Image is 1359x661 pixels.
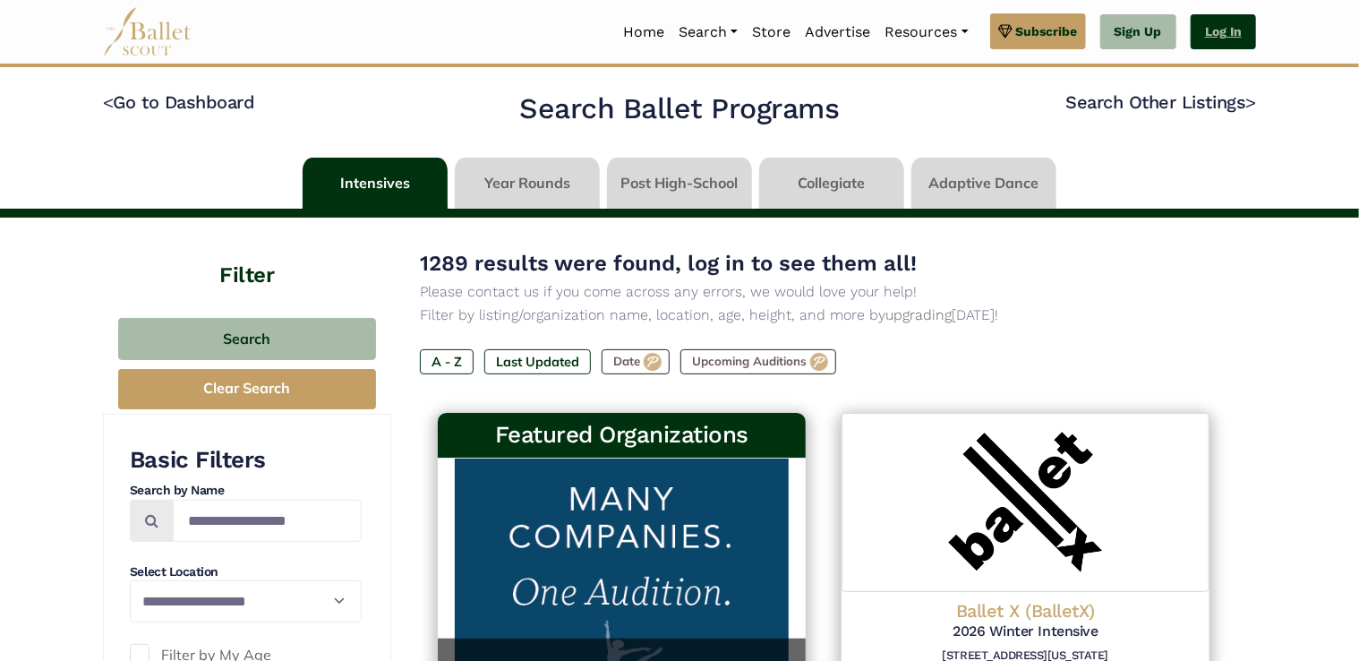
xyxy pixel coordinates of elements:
[603,158,756,209] li: Post High-School
[616,13,671,51] a: Home
[998,21,1013,41] img: gem.svg
[1100,14,1176,50] a: Sign Up
[299,158,451,209] li: Intensives
[1245,90,1256,113] code: >
[118,369,376,409] button: Clear Search
[130,445,362,476] h3: Basic Filters
[420,251,917,276] span: 1289 results were found, log in to see them all!
[484,349,591,374] label: Last Updated
[877,13,975,51] a: Resources
[908,158,1060,209] li: Adaptive Dance
[745,13,798,51] a: Store
[519,90,839,128] h2: Search Ballet Programs
[885,306,952,323] a: upgrading
[118,318,376,360] button: Search
[602,349,670,374] label: Date
[420,349,474,374] label: A - Z
[451,158,603,209] li: Year Rounds
[103,90,114,113] code: <
[452,420,791,451] h3: Featured Organizations
[856,622,1195,641] h5: 2026 Winter Intensive
[856,599,1195,622] h4: Ballet X (BalletX)
[173,500,362,542] input: Search by names...
[103,91,254,113] a: <Go to Dashboard
[130,482,362,500] h4: Search by Name
[680,349,836,374] label: Upcoming Auditions
[756,158,908,209] li: Collegiate
[1191,14,1256,50] a: Log In
[990,13,1086,49] a: Subscribe
[671,13,745,51] a: Search
[420,304,1227,327] p: Filter by listing/organization name, location, age, height, and more by [DATE]!
[1016,21,1078,41] span: Subscribe
[842,413,1209,592] img: Logo
[130,563,362,581] h4: Select Location
[798,13,877,51] a: Advertise
[103,218,391,291] h4: Filter
[1066,91,1256,113] a: Search Other Listings>
[420,280,1227,304] p: Please contact us if you come across any errors, we would love your help!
